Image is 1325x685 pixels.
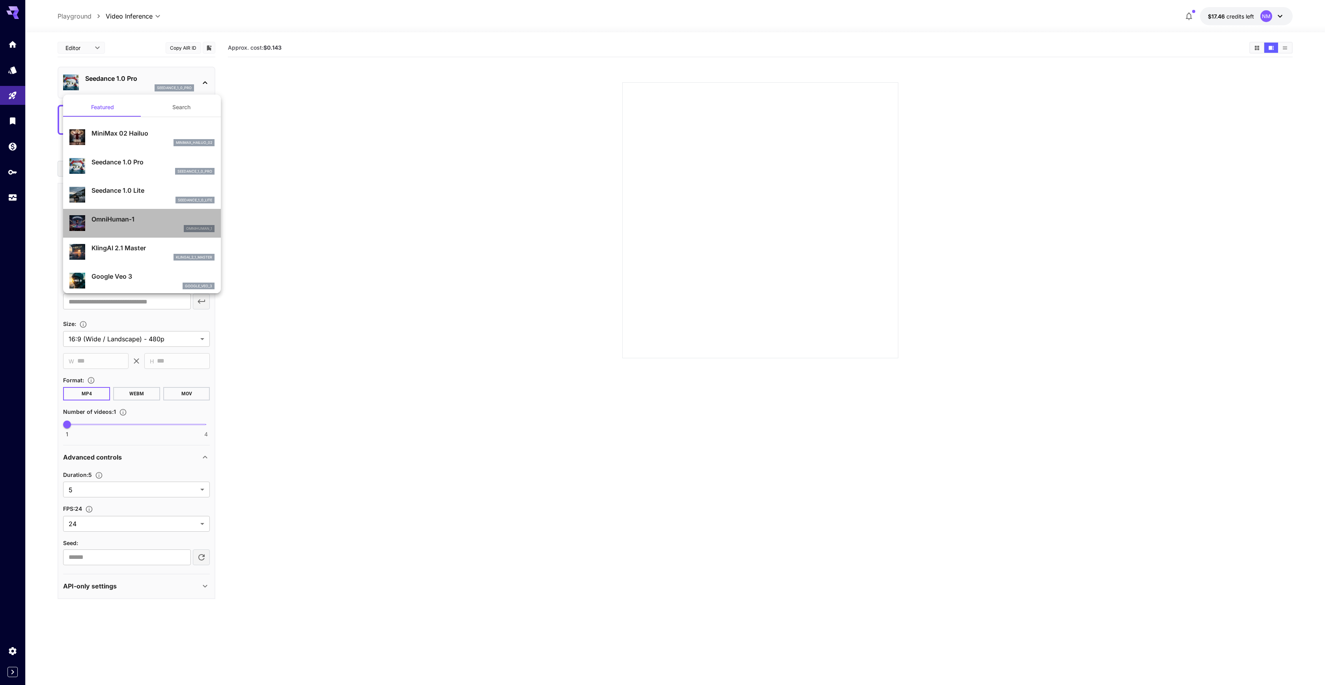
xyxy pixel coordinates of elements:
button: Search [142,98,221,117]
div: Seedance 1.0 Proseedance_1_0_pro [69,154,215,178]
button: Featured [63,98,142,117]
p: Google Veo 3 [91,272,215,281]
p: OmniHuman‑1 [91,214,215,224]
div: OmniHuman‑1omnihuman_1 [69,211,215,235]
div: MiniMax 02 Hailuominimax_hailuo_02 [69,125,215,149]
div: KlingAI 2.1 Masterklingai_2_1_master [69,240,215,264]
div: Seedance 1.0 Liteseedance_1_0_lite [69,182,215,207]
p: Seedance 1.0 Lite [91,186,215,195]
p: Seedance 1.0 Pro [91,157,215,167]
p: klingai_2_1_master [176,255,212,260]
p: google_veo_3 [185,283,212,289]
p: MiniMax 02 Hailuo [91,128,215,138]
p: omnihuman_1 [186,226,212,231]
p: minimax_hailuo_02 [176,140,212,145]
p: seedance_1_0_pro [177,169,212,174]
div: Google Veo 3google_veo_3 [69,268,215,292]
p: KlingAI 2.1 Master [91,243,215,253]
p: seedance_1_0_lite [178,197,212,203]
